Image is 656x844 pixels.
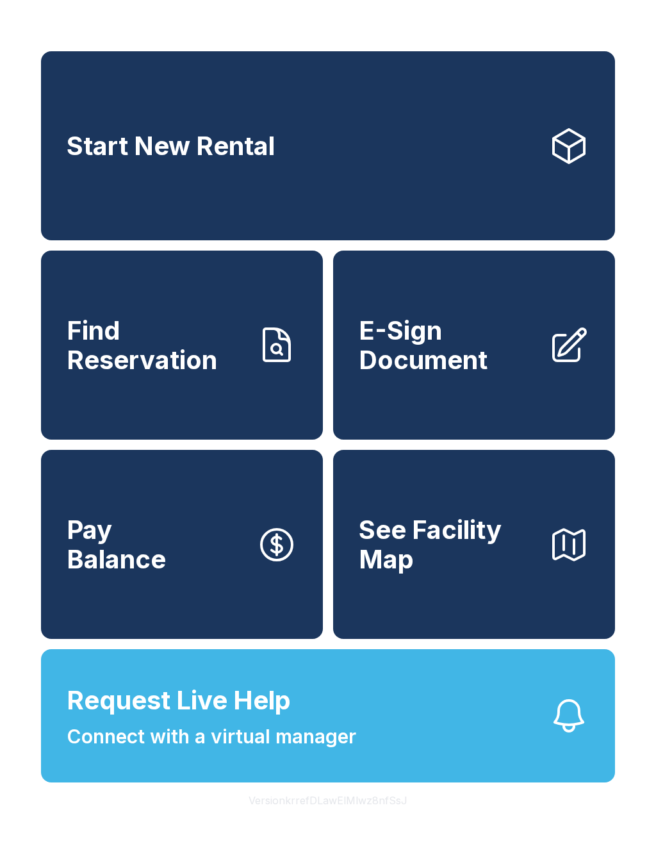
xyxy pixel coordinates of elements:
[67,131,275,161] span: Start New Rental
[67,722,356,751] span: Connect with a virtual manager
[333,251,615,440] a: E-Sign Document
[67,681,291,720] span: Request Live Help
[67,316,246,374] span: Find Reservation
[359,316,538,374] span: E-Sign Document
[333,450,615,639] button: See Facility Map
[41,649,615,782] button: Request Live HelpConnect with a virtual manager
[67,515,166,574] span: Pay Balance
[359,515,538,574] span: See Facility Map
[238,782,418,818] button: VersionkrrefDLawElMlwz8nfSsJ
[41,450,323,639] button: PayBalance
[41,251,323,440] a: Find Reservation
[41,51,615,240] a: Start New Rental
